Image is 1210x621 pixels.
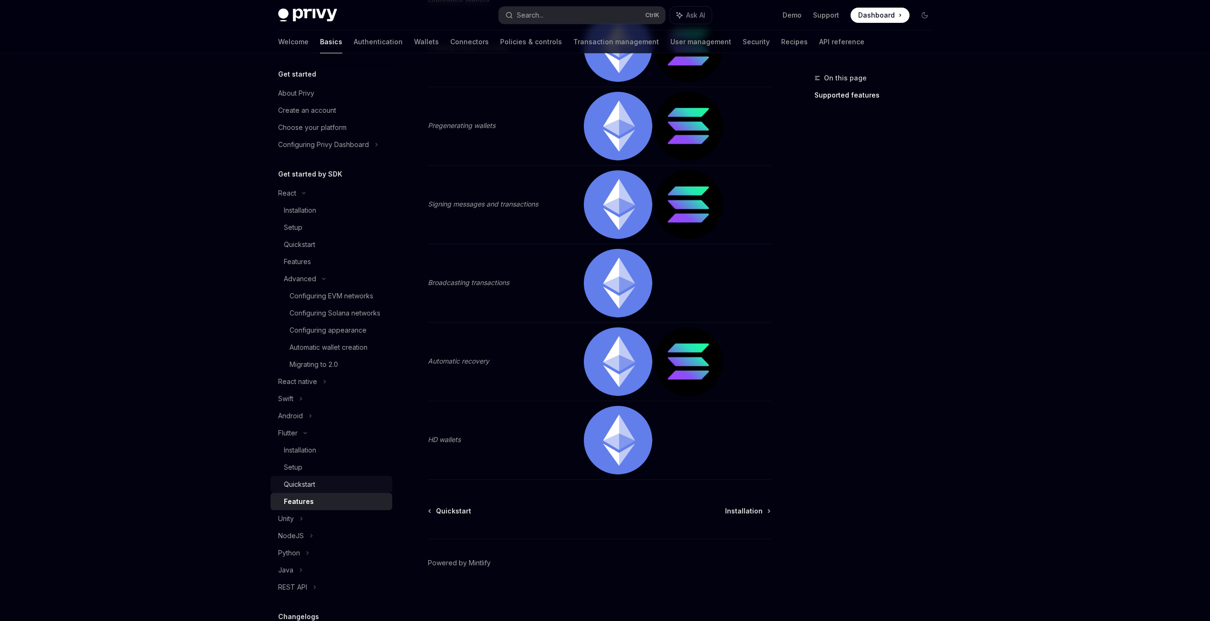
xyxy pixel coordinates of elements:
[278,139,369,150] div: Configuring Privy Dashboard
[284,444,316,456] div: Installation
[428,200,538,208] em: Signing messages and transactions
[584,92,652,160] img: ethereum.png
[670,7,712,24] button: Ask AI
[290,359,338,370] div: Migrating to 2.0
[284,273,316,285] div: Advanced
[783,10,802,20] a: Demo
[271,202,392,219] a: Installation
[428,357,489,365] em: Automatic recovery
[278,513,294,524] div: Unity
[354,30,403,53] a: Authentication
[271,476,392,493] a: Quickstart
[278,69,316,80] h5: Get started
[858,10,895,20] span: Dashboard
[271,459,392,476] a: Setup
[278,9,337,22] img: dark logo
[584,249,652,317] img: ethereum.png
[819,30,864,53] a: API reference
[670,30,731,53] a: User management
[428,558,491,568] a: Powered by Mintlify
[290,290,373,302] div: Configuring EVM networks
[428,435,461,444] em: HD wallets
[290,325,367,336] div: Configuring appearance
[450,30,489,53] a: Connectors
[290,307,380,319] div: Configuring Solana networks
[284,239,315,250] div: Quickstart
[278,105,336,116] div: Create an account
[284,256,311,267] div: Features
[500,30,562,53] a: Policies & controls
[813,10,839,20] a: Support
[278,376,317,387] div: React native
[686,10,705,20] span: Ask AI
[271,356,392,373] a: Migrating to 2.0
[414,30,439,53] a: Wallets
[278,168,342,180] h5: Get started by SDK
[814,88,940,103] a: Supported features
[278,582,307,593] div: REST API
[654,170,723,239] img: solana.png
[743,30,770,53] a: Security
[271,442,392,459] a: Installation
[278,122,347,133] div: Choose your platform
[278,410,303,422] div: Android
[781,30,808,53] a: Recipes
[429,506,471,516] a: Quickstart
[499,7,665,24] button: Search...CtrlK
[428,278,509,286] em: Broadcasting transactions
[271,322,392,339] a: Configuring appearance
[284,496,314,507] div: Features
[271,102,392,119] a: Create an account
[725,506,763,516] span: Installation
[824,72,867,84] span: On this page
[284,462,302,473] div: Setup
[284,222,302,233] div: Setup
[436,506,471,516] span: Quickstart
[271,493,392,510] a: Features
[725,506,770,516] a: Installation
[654,92,723,160] img: solana.png
[278,427,298,439] div: Flutter
[271,236,392,253] a: Quickstart
[517,10,543,21] div: Search...
[271,253,392,270] a: Features
[271,219,392,236] a: Setup
[290,342,368,353] div: Automatic wallet creation
[584,406,652,474] img: ethereum.png
[278,187,296,199] div: React
[645,11,659,19] span: Ctrl K
[584,327,652,396] img: ethereum.png
[284,205,316,216] div: Installation
[271,119,392,136] a: Choose your platform
[271,305,392,322] a: Configuring Solana networks
[278,88,314,99] div: About Privy
[284,479,315,490] div: Quickstart
[654,327,723,396] img: solana.png
[271,287,392,305] a: Configuring EVM networks
[278,30,309,53] a: Welcome
[320,30,342,53] a: Basics
[428,121,495,129] em: Pregenerating wallets
[271,85,392,102] a: About Privy
[917,8,932,23] button: Toggle dark mode
[278,393,293,404] div: Swift
[278,564,293,576] div: Java
[278,547,300,559] div: Python
[573,30,659,53] a: Transaction management
[584,170,652,239] img: ethereum.png
[271,339,392,356] a: Automatic wallet creation
[851,8,910,23] a: Dashboard
[278,530,304,542] div: NodeJS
